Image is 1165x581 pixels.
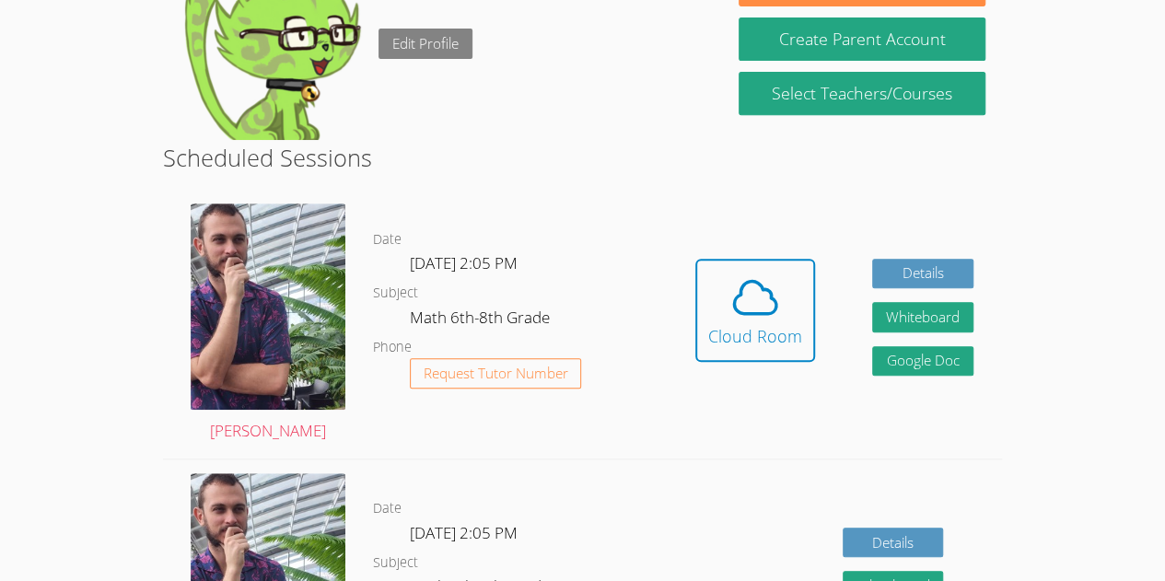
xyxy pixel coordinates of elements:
a: [PERSON_NAME] [191,203,345,444]
div: Cloud Room [708,323,802,349]
span: [DATE] 2:05 PM [410,522,518,543]
dt: Subject [373,552,418,575]
button: Cloud Room [695,259,815,362]
button: Request Tutor Number [410,358,582,389]
span: Request Tutor Number [424,366,568,380]
a: Select Teachers/Courses [739,72,984,115]
dt: Date [373,228,402,251]
dd: Math 6th-8th Grade [410,305,553,336]
a: Details [843,528,944,558]
a: Details [872,259,973,289]
button: Create Parent Account [739,17,984,61]
img: 20240721_091457.jpg [191,203,345,410]
dt: Phone [373,336,412,359]
dt: Subject [373,282,418,305]
h2: Scheduled Sessions [163,140,1002,175]
a: Google Doc [872,346,973,377]
span: [DATE] 2:05 PM [410,252,518,273]
a: Edit Profile [379,29,472,59]
dt: Date [373,497,402,520]
button: Whiteboard [872,302,973,332]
